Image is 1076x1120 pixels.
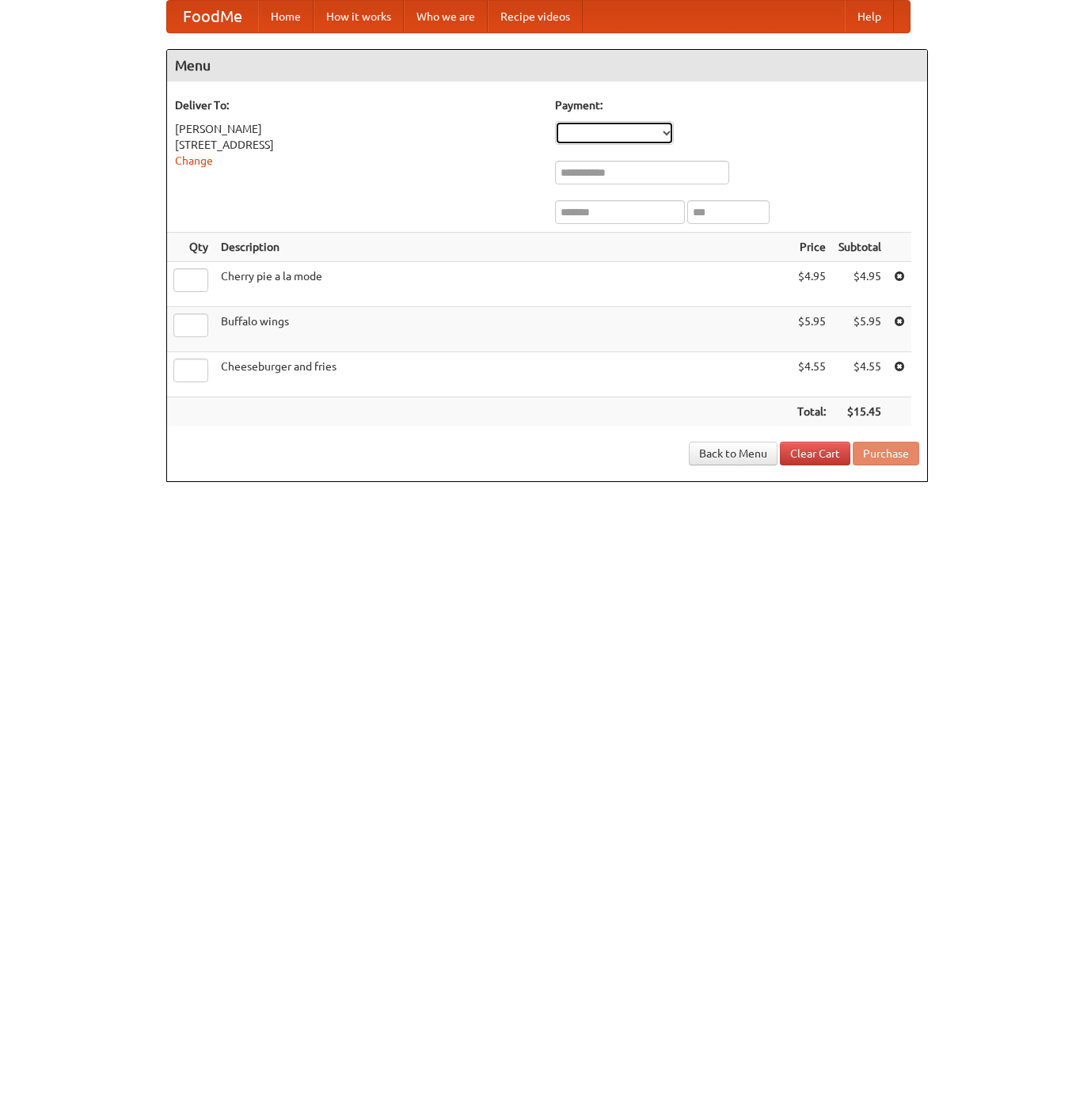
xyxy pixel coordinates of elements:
[845,1,894,32] a: Help
[791,262,832,307] td: $4.95
[780,442,850,465] a: Clear Cart
[258,1,314,32] a: Home
[832,262,888,307] td: $4.95
[404,1,488,32] a: Who we are
[175,154,213,167] a: Change
[215,352,791,397] td: Cheeseburger and fries
[791,233,832,262] th: Price
[215,307,791,352] td: Buffalo wings
[853,442,919,465] button: Purchase
[167,233,215,262] th: Qty
[167,1,258,32] a: FoodMe
[555,97,919,113] h5: Payment:
[832,397,888,427] th: $15.45
[175,137,539,153] div: [STREET_ADDRESS]
[215,233,791,262] th: Description
[215,262,791,307] td: Cherry pie a la mode
[791,397,832,427] th: Total:
[832,307,888,352] td: $5.95
[488,1,583,32] a: Recipe videos
[791,352,832,397] td: $4.55
[167,50,927,82] h4: Menu
[832,352,888,397] td: $4.55
[832,233,888,262] th: Subtotal
[791,307,832,352] td: $5.95
[689,442,778,465] a: Back to Menu
[175,97,539,113] h5: Deliver To:
[314,1,404,32] a: How it works
[175,121,539,137] div: [PERSON_NAME]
